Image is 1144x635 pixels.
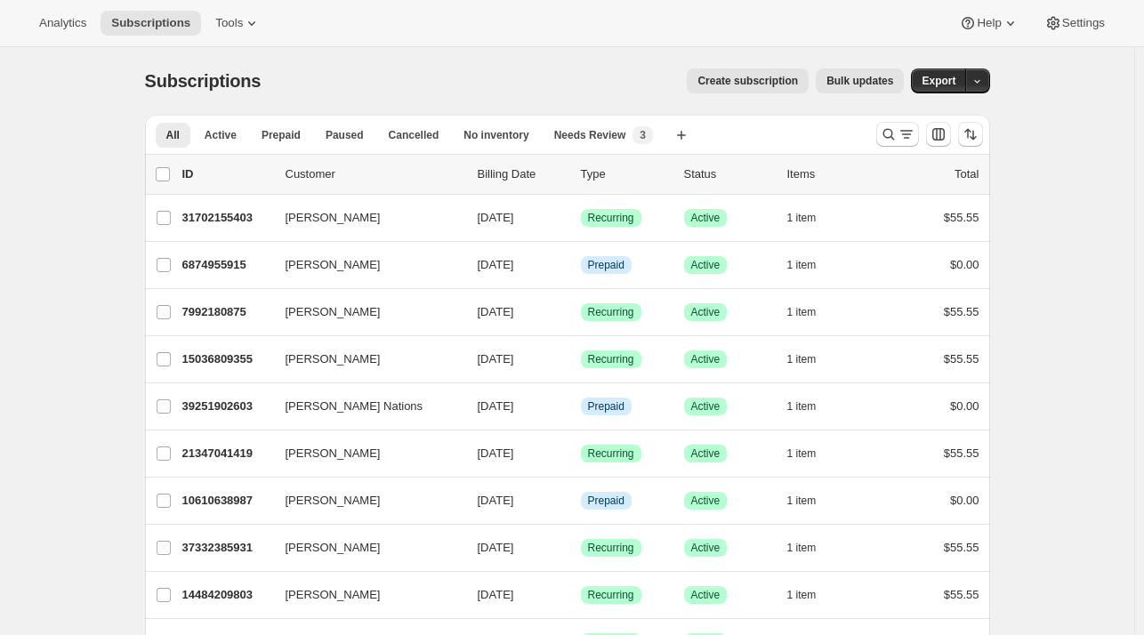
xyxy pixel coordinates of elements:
[944,352,979,366] span: $55.55
[286,256,381,274] span: [PERSON_NAME]
[182,347,979,372] div: 15036809355[PERSON_NAME][DATE]SuccessRecurringSuccessActive1 item$55.55
[826,74,893,88] span: Bulk updates
[286,209,381,227] span: [PERSON_NAME]
[950,494,979,507] span: $0.00
[787,352,817,366] span: 1 item
[28,11,97,36] button: Analytics
[182,398,271,415] p: 39251902603
[944,588,979,601] span: $55.55
[691,399,721,414] span: Active
[588,352,634,366] span: Recurring
[588,494,624,508] span: Prepaid
[286,445,381,462] span: [PERSON_NAME]
[182,256,271,274] p: 6874955915
[787,347,836,372] button: 1 item
[787,205,836,230] button: 1 item
[145,71,262,91] span: Subscriptions
[182,535,979,560] div: 37332385931[PERSON_NAME][DATE]SuccessRecurringSuccessActive1 item$55.55
[275,439,453,468] button: [PERSON_NAME]
[478,165,567,183] p: Billing Date
[286,303,381,321] span: [PERSON_NAME]
[478,211,514,224] span: [DATE]
[977,16,1001,30] span: Help
[944,305,979,318] span: $55.55
[948,11,1029,36] button: Help
[182,165,271,183] p: ID
[182,539,271,557] p: 37332385931
[182,583,979,607] div: 14484209803[PERSON_NAME][DATE]SuccessRecurringSuccessActive1 item$55.55
[787,441,836,466] button: 1 item
[286,586,381,604] span: [PERSON_NAME]
[588,541,634,555] span: Recurring
[787,541,817,555] span: 1 item
[275,581,453,609] button: [PERSON_NAME]
[182,394,979,419] div: 39251902603[PERSON_NAME] Nations[DATE]InfoPrepaidSuccessActive1 item$0.00
[944,541,979,554] span: $55.55
[275,345,453,374] button: [PERSON_NAME]
[691,446,721,461] span: Active
[286,165,463,183] p: Customer
[39,16,86,30] span: Analytics
[286,350,381,368] span: [PERSON_NAME]
[478,305,514,318] span: [DATE]
[389,128,439,142] span: Cancelled
[588,211,634,225] span: Recurring
[787,446,817,461] span: 1 item
[182,488,979,513] div: 10610638987[PERSON_NAME][DATE]InfoPrepaidSuccessActive1 item$0.00
[275,534,453,562] button: [PERSON_NAME]
[926,122,951,147] button: Customize table column order and visibility
[787,535,836,560] button: 1 item
[581,165,670,183] div: Type
[667,123,696,148] button: Create new view
[640,128,646,142] span: 3
[787,211,817,225] span: 1 item
[182,586,271,604] p: 14484209803
[1062,16,1105,30] span: Settings
[691,352,721,366] span: Active
[787,399,817,414] span: 1 item
[182,205,979,230] div: 31702155403[PERSON_NAME][DATE]SuccessRecurringSuccessActive1 item$55.55
[684,165,773,183] p: Status
[478,446,514,460] span: [DATE]
[787,300,836,325] button: 1 item
[787,394,836,419] button: 1 item
[922,74,955,88] span: Export
[478,588,514,601] span: [DATE]
[1034,11,1116,36] button: Settings
[275,298,453,326] button: [PERSON_NAME]
[691,211,721,225] span: Active
[787,583,836,607] button: 1 item
[554,128,626,142] span: Needs Review
[262,128,301,142] span: Prepaid
[286,492,381,510] span: [PERSON_NAME]
[787,253,836,277] button: 1 item
[691,258,721,272] span: Active
[478,494,514,507] span: [DATE]
[787,588,817,602] span: 1 item
[182,300,979,325] div: 7992180875[PERSON_NAME][DATE]SuccessRecurringSuccessActive1 item$55.55
[588,305,634,319] span: Recurring
[205,128,237,142] span: Active
[182,445,271,462] p: 21347041419
[463,128,528,142] span: No inventory
[588,258,624,272] span: Prepaid
[182,253,979,277] div: 6874955915[PERSON_NAME][DATE]InfoPrepaidSuccessActive1 item$0.00
[588,446,634,461] span: Recurring
[182,441,979,466] div: 21347041419[PERSON_NAME][DATE]SuccessRecurringSuccessActive1 item$55.55
[950,258,979,271] span: $0.00
[478,258,514,271] span: [DATE]
[275,251,453,279] button: [PERSON_NAME]
[955,165,979,183] p: Total
[911,68,966,93] button: Export
[478,399,514,413] span: [DATE]
[101,11,201,36] button: Subscriptions
[182,350,271,368] p: 15036809355
[182,165,979,183] div: IDCustomerBilling DateTypeStatusItemsTotal
[691,541,721,555] span: Active
[182,209,271,227] p: 31702155403
[950,399,979,413] span: $0.00
[111,16,190,30] span: Subscriptions
[787,258,817,272] span: 1 item
[275,204,453,232] button: [PERSON_NAME]
[816,68,904,93] button: Bulk updates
